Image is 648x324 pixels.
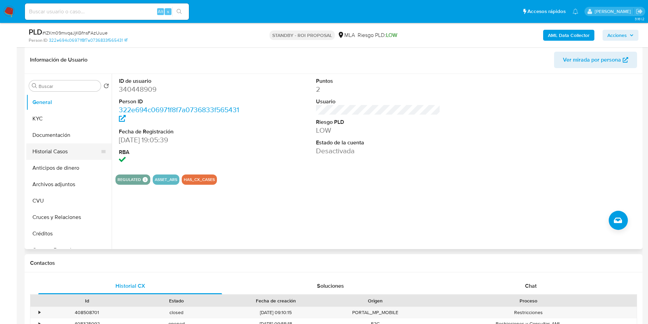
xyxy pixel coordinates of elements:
[635,16,645,22] span: 3.161.2
[331,307,420,318] div: PORTAL_MP_MOBILE
[29,26,42,37] b: PLD
[317,282,344,290] span: Soluciones
[26,160,112,176] button: Anticipos de dinero
[335,297,415,304] div: Origen
[425,297,632,304] div: Proceso
[607,30,627,41] span: Acciones
[316,118,441,126] dt: Riesgo PLD
[525,282,537,290] span: Chat
[47,297,127,304] div: Id
[26,143,106,160] button: Historial Casos
[119,135,244,145] dd: [DATE] 19:05:39
[167,8,169,15] span: s
[595,8,633,15] p: gustavo.deseta@mercadolibre.com
[386,31,397,39] span: LOW
[49,37,127,43] a: 322e694c06971f8f7a0736833f565431
[26,225,112,242] button: Créditos
[316,126,441,135] dd: LOW
[25,7,189,16] input: Buscar usuario o caso...
[119,128,244,135] dt: Fecha de Registración
[527,8,566,15] span: Accesos rápidos
[137,297,217,304] div: Estado
[39,309,40,316] div: •
[316,77,441,85] dt: Puntos
[119,77,244,85] dt: ID de usuario
[316,146,441,156] dd: Desactivada
[30,56,87,63] h1: Información de Usuario
[42,29,108,36] span: # IZKm09mvqaJjKGfnsFAzUuue
[26,193,112,209] button: CVU
[26,111,112,127] button: KYC
[119,98,244,105] dt: Person ID
[226,297,326,304] div: Fecha de creación
[548,30,590,41] b: AML Data Collector
[42,307,132,318] div: 408508701
[119,148,244,156] dt: RBA
[563,52,621,68] span: Ver mirada por persona
[172,7,186,16] button: search-icon
[573,9,578,14] a: Notificaciones
[158,8,163,15] span: Alt
[26,94,112,111] button: General
[270,30,335,40] p: STANDBY - ROI PROPOSAL
[26,242,112,258] button: Cuentas Bancarias
[543,30,594,41] button: AML Data Collector
[636,8,643,15] a: Salir
[316,85,441,94] dd: 2
[420,307,637,318] div: Restricciones
[554,52,637,68] button: Ver mirada por persona
[30,260,637,267] h1: Contactos
[316,98,441,105] dt: Usuario
[39,83,98,89] input: Buscar
[132,307,221,318] div: closed
[26,127,112,143] button: Documentación
[221,307,331,318] div: [DATE] 09:10:15
[316,139,441,146] dt: Estado de la cuenta
[119,85,244,94] dd: 340448909
[26,176,112,193] button: Archivos adjuntos
[104,83,109,91] button: Volver al orden por defecto
[603,30,638,41] button: Acciones
[26,209,112,225] button: Cruces y Relaciones
[32,83,37,89] button: Buscar
[358,31,397,39] span: Riesgo PLD:
[119,105,239,124] a: 322e694c06971f8f7a0736833f565431
[337,31,355,39] div: MLA
[115,282,145,290] span: Historial CX
[29,37,47,43] b: Person ID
